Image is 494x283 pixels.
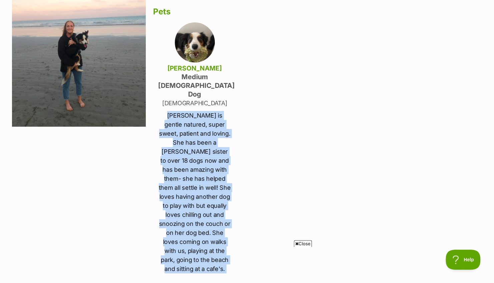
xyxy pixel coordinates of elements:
h4: [PERSON_NAME] [158,64,231,73]
span: Close [294,240,312,247]
p: [DEMOGRAPHIC_DATA] [158,99,231,108]
iframe: Advertisement [85,250,409,280]
h3: Pets [153,7,482,16]
img: ft1wkr4r80bucpv2i8xv.jpg [175,22,215,62]
h4: medium [DEMOGRAPHIC_DATA] Dog [158,73,231,99]
iframe: Help Scout Beacon - Open [446,250,481,270]
p: [PERSON_NAME] is gentle natured, super sweet, patient and loving. She has been a [PERSON_NAME] si... [158,111,231,273]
